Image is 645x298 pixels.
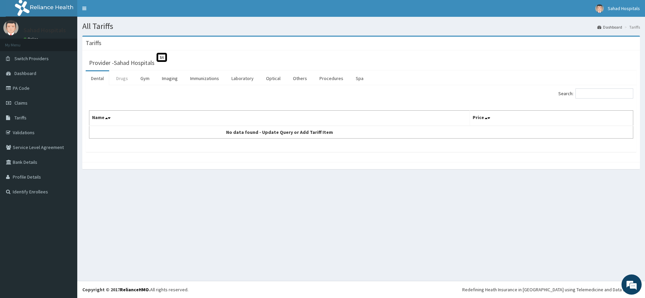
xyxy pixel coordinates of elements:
[3,184,128,207] textarea: Type your message and hit 'Enter'
[3,20,18,35] img: User Image
[89,60,155,66] h3: Provider - Sahad Hospitals
[261,71,286,85] a: Optical
[110,3,126,20] div: Minimize live chat window
[24,37,40,41] a: Online
[608,5,640,11] span: Sahad Hospitals
[558,88,633,99] label: Search:
[82,22,640,31] h1: All Tariffs
[24,27,66,33] p: Sahad Hospitals
[350,71,369,85] a: Spa
[14,55,49,62] span: Switch Providers
[314,71,349,85] a: Procedures
[470,111,633,126] th: Price
[39,85,93,153] span: We're online!
[89,126,470,139] td: No data found - Update Query or Add Tariff Item
[12,34,27,50] img: d_794563401_company_1708531726252_794563401
[595,4,604,13] img: User Image
[157,71,183,85] a: Imaging
[185,71,224,85] a: Immunizations
[111,71,133,85] a: Drugs
[575,88,633,99] input: Search:
[462,286,640,293] div: Redefining Heath Insurance in [GEOGRAPHIC_DATA] using Telemedicine and Data Science!
[14,115,27,121] span: Tariffs
[623,24,640,30] li: Tariffs
[226,71,259,85] a: Laboratory
[135,71,155,85] a: Gym
[82,287,150,293] strong: Copyright © 2017 .
[77,281,645,298] footer: All rights reserved.
[14,70,36,76] span: Dashboard
[120,287,149,293] a: RelianceHMO
[14,100,28,106] span: Claims
[86,71,109,85] a: Dental
[86,40,101,46] h3: Tariffs
[157,53,167,62] span: St
[35,38,113,46] div: Chat with us now
[288,71,312,85] a: Others
[597,24,622,30] a: Dashboard
[89,111,470,126] th: Name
